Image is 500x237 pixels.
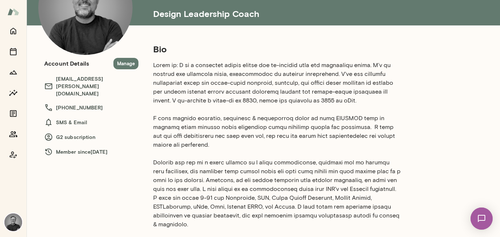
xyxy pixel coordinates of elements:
[6,127,21,142] button: Members
[44,147,138,156] h6: Member since [DATE]
[4,213,22,231] img: Dane Howard
[6,65,21,80] button: Growth Plan
[6,147,21,162] button: Coach app
[44,133,138,142] h6: G2 subscription
[44,118,138,127] h6: SMS & Email
[44,59,89,68] h6: Account Details
[7,5,19,19] img: Mento
[44,75,138,97] h6: [EMAIL_ADDRESS][PERSON_NAME][DOMAIN_NAME]
[153,2,471,20] h5: Design Leadership Coach
[44,103,138,112] h6: [PHONE_NUMBER]
[6,24,21,38] button: Home
[6,106,21,121] button: Documents
[153,43,401,55] h5: Bio
[113,58,138,69] button: Manage
[6,86,21,100] button: Insights
[6,44,21,59] button: Sessions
